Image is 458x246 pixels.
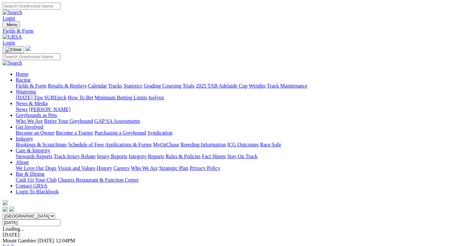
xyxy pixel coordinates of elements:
[16,95,455,101] div: Wagering
[162,83,181,89] a: Coursing
[3,3,60,9] input: Search
[54,154,95,159] a: Track Injury Rebate
[108,83,122,89] a: Tracks
[16,112,57,118] a: Greyhounds as Pets
[227,142,259,147] a: ICG Outcomes
[16,177,57,183] a: Cash Up Your Club
[56,130,93,136] a: Become a Trainer
[97,154,127,159] a: Injury Reports
[3,46,24,53] button: Toggle navigation
[3,232,455,238] div: [DATE]
[3,226,24,232] span: Loading...
[128,154,164,159] a: Integrity Reports
[3,21,20,28] button: Toggle navigation
[94,118,140,124] a: GAP SA Assessments
[190,165,220,171] a: Privacy Policy
[88,83,107,89] a: Calendar
[113,165,129,171] a: Careers
[16,89,36,94] a: Wagering
[3,206,8,212] img: facebook.svg
[56,238,75,243] span: 12:04PM
[3,53,60,60] input: Search
[16,159,29,165] a: About
[131,165,158,171] a: Who We Are
[3,15,15,21] a: Login
[3,219,60,226] input: Select date
[48,83,87,89] a: Results & Replays
[16,71,28,77] a: Home
[16,171,44,177] a: Bar & Dining
[16,165,56,171] a: We Love Our Dogs
[3,34,22,40] img: GRSA
[260,142,281,147] a: Race Safe
[16,101,48,106] a: News & Media
[182,83,195,89] a: Trials
[124,83,143,89] a: Statistics
[16,165,455,171] div: About
[68,142,104,147] a: Schedule of Fees
[44,118,93,124] a: Retire Your Greyhound
[16,83,46,89] a: Fields & Form
[105,142,152,147] a: Applications & Forms
[153,142,179,147] a: MyOzChase
[3,238,36,243] span: Mount Gambier
[16,118,43,124] a: Who We Are
[16,95,43,100] a: [DATE] Tips
[16,142,455,148] div: Industry
[16,189,59,194] a: Login To Blackbook
[249,83,266,89] a: Weights
[16,107,27,112] a: News
[58,177,139,183] a: Chasers Restaurant & Function Centre
[16,136,33,141] a: Industry
[147,130,172,136] a: Syndication
[16,142,67,147] a: Bookings & Scratchings
[3,28,455,34] a: Fields & Form
[16,107,455,112] div: News & Media
[159,165,188,171] a: Strategic Plan
[3,60,22,66] img: Search
[7,22,17,27] span: Menu
[3,200,8,205] img: logo-grsa-white.png
[16,130,455,136] div: Get Involved
[94,95,147,100] a: Minimum Betting Limits
[16,177,455,183] div: Bar & Dining
[58,165,95,171] a: Vision and Values
[3,9,22,15] img: Search
[16,154,52,159] a: Stewards Reports
[16,77,30,83] a: Racing
[148,95,164,100] a: Isolynx
[144,83,161,89] a: Grading
[196,83,247,89] a: 2025 TAB Adelaide Cup
[96,165,112,171] a: History
[16,83,455,89] div: Racing
[227,154,257,159] a: Stay On Track
[180,142,226,147] a: Breeding Information
[16,118,455,124] div: Greyhounds as Pets
[44,95,66,100] a: SUREpick
[16,154,455,159] div: Care & Integrity
[16,124,43,130] a: Get Involved
[16,183,47,189] a: Contact GRSA
[3,40,15,45] a: Login
[202,154,226,159] a: Fact Sheets
[16,148,50,153] a: Care & Integrity
[38,238,55,243] span: [DATE]
[29,107,70,112] a: [PERSON_NAME]
[16,130,55,136] a: Become an Owner
[9,206,14,212] img: twitter.svg
[68,95,93,100] a: How To Bet
[165,154,201,159] a: Rules & Policies
[5,47,22,52] img: Close
[25,46,31,51] img: logo-grsa-white.png
[267,83,307,89] a: Track Maintenance
[94,130,146,136] a: Purchasing a Greyhound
